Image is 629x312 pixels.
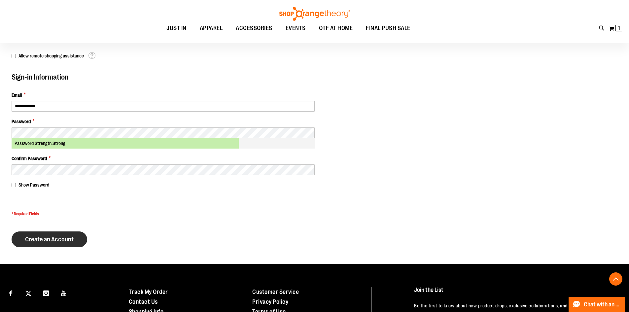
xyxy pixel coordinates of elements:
span: JUST IN [166,21,187,36]
h4: Join the List [414,287,614,299]
button: Chat with an Expert [569,297,625,312]
span: Sign-in Information [12,73,68,81]
span: APPAREL [200,21,223,36]
div: Password Strength: [12,138,315,149]
span: Chat with an Expert [584,301,621,308]
a: Visit our X page [23,287,34,298]
a: Track My Order [129,289,168,295]
span: Password [12,118,31,125]
button: Back To Top [609,272,622,286]
a: Privacy Policy [252,298,288,305]
a: OTF AT HOME [312,21,360,36]
span: ACCESSORIES [236,21,272,36]
a: JUST IN [160,21,193,36]
span: 1 [618,25,620,31]
a: ACCESSORIES [229,21,279,36]
a: FINAL PUSH SALE [359,21,417,36]
a: Customer Service [252,289,299,295]
a: Visit our Instagram page [40,287,52,298]
a: APPAREL [193,21,229,36]
img: Twitter [25,291,31,296]
a: Visit our Facebook page [5,287,17,298]
span: Allow remote shopping assistance [18,53,84,58]
a: Visit our Youtube page [58,287,70,298]
a: EVENTS [279,21,312,36]
span: FINAL PUSH SALE [366,21,410,36]
p: Be the first to know about new product drops, exclusive collaborations, and shopping events! [414,302,614,309]
span: OTF AT HOME [319,21,353,36]
span: EVENTS [286,21,306,36]
span: Email [12,92,22,98]
span: Strong [52,141,65,146]
span: * Required Fields [12,211,315,217]
span: Show Password [18,182,49,188]
span: Confirm Password [12,155,47,162]
span: Create an Account [25,236,74,243]
a: Contact Us [129,298,158,305]
img: Shop Orangetheory [278,7,351,21]
button: Create an Account [12,231,87,247]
